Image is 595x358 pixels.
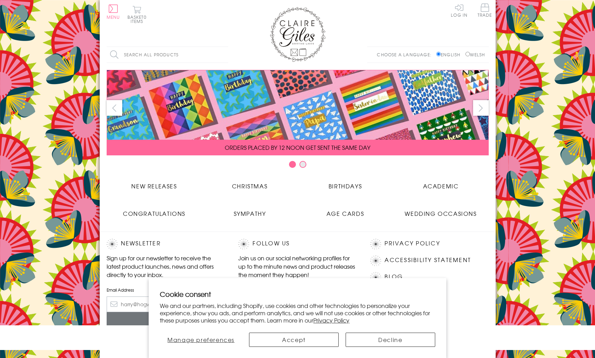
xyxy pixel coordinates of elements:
[107,254,225,279] p: Sign up for our newsletter to receive the latest product launches, news and offers directly to yo...
[249,333,339,347] button: Accept
[405,209,477,218] span: Wedding Occasions
[131,14,147,24] span: 0 items
[160,289,435,299] h2: Cookie consent
[423,182,459,190] span: Academic
[299,161,306,168] button: Carousel Page 2
[107,177,202,190] a: New Releases
[107,312,225,328] input: Subscribe
[385,239,440,248] a: Privacy Policy
[436,52,441,56] input: English
[221,47,228,63] input: Search
[377,51,435,58] p: Choose a language:
[346,333,435,347] button: Decline
[385,272,403,282] a: Blog
[473,100,489,116] button: next
[160,302,435,324] p: We and our partners, including Shopify, use cookies and other technologies to personalize your ex...
[232,182,267,190] span: Christmas
[451,3,468,17] a: Log In
[107,14,120,20] span: Menu
[107,5,120,19] button: Menu
[107,239,225,249] h2: Newsletter
[385,255,471,265] a: Accessibility Statement
[202,177,298,190] a: Christmas
[238,254,356,279] p: Join us on our social networking profiles for up to the minute news and product releases the mome...
[298,177,393,190] a: Birthdays
[131,182,177,190] span: New Releases
[107,287,225,293] label: Email Address
[234,209,266,218] span: Sympathy
[478,3,492,17] span: Trade
[123,209,185,218] span: Congratulations
[313,316,349,324] a: Privacy Policy
[393,204,489,218] a: Wedding Occasions
[107,204,202,218] a: Congratulations
[238,239,356,249] h2: Follow Us
[329,182,362,190] span: Birthdays
[107,47,228,63] input: Search all products
[298,204,393,218] a: Age Cards
[327,209,364,218] span: Age Cards
[393,177,489,190] a: Academic
[225,143,370,152] span: ORDERS PLACED BY 12 NOON GET SENT THE SAME DAY
[289,161,296,168] button: Carousel Page 1 (Current Slide)
[202,204,298,218] a: Sympathy
[127,6,147,23] button: Basket0 items
[478,3,492,18] a: Trade
[436,51,464,58] label: English
[465,51,485,58] label: Welsh
[107,296,225,312] input: harry@hogwarts.edu
[107,100,122,116] button: prev
[465,52,470,56] input: Welsh
[270,7,325,62] img: Claire Giles Greetings Cards
[160,333,242,347] button: Manage preferences
[167,335,234,344] span: Manage preferences
[107,161,489,171] div: Carousel Pagination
